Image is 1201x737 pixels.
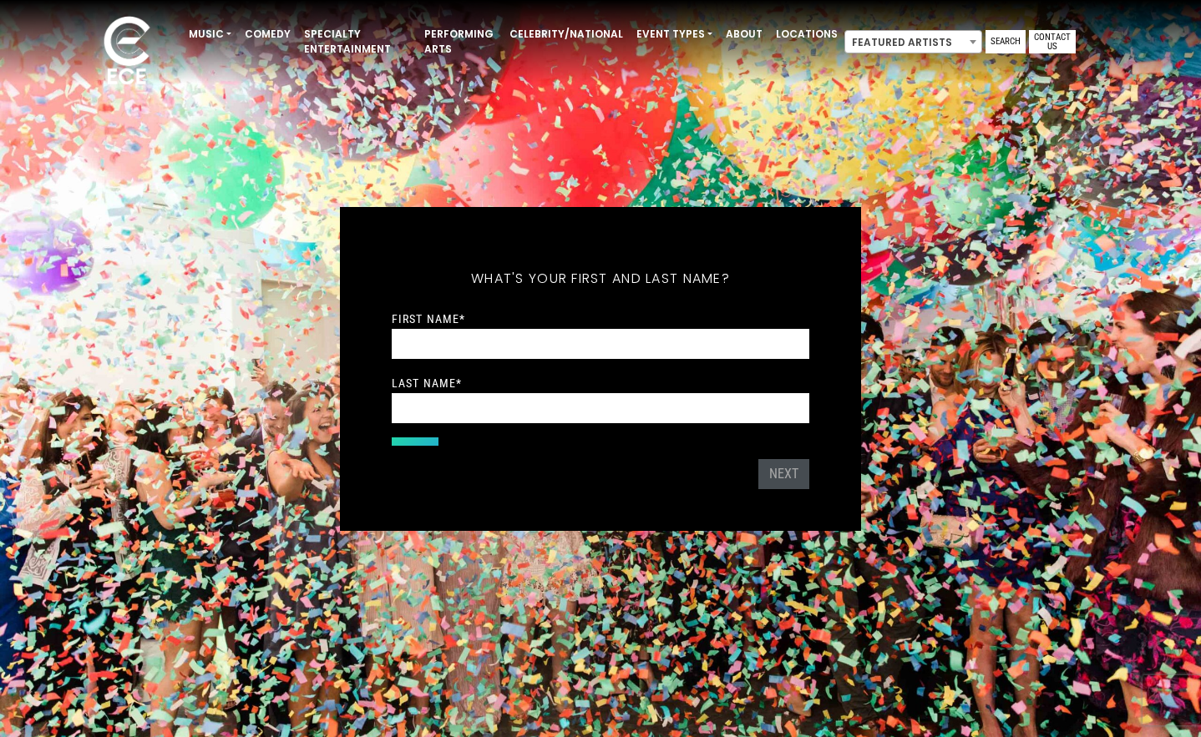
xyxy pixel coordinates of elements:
img: ece_new_logo_whitev2-1.png [85,12,169,93]
a: Specialty Entertainment [297,20,418,63]
a: Contact Us [1029,30,1076,53]
span: Featured Artists [844,30,982,53]
label: First Name [392,311,465,326]
a: Comedy [238,20,297,48]
a: Locations [769,20,844,48]
a: Celebrity/National [503,20,630,48]
span: Featured Artists [845,31,981,54]
a: Music [182,20,238,48]
label: Last Name [392,376,462,391]
a: Event Types [630,20,719,48]
a: Performing Arts [418,20,503,63]
a: Search [986,30,1026,53]
a: About [719,20,769,48]
h5: What's your first and last name? [392,249,809,309]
